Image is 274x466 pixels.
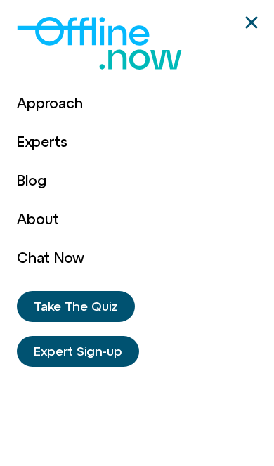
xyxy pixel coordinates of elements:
a: Chat Now [17,238,84,277]
a: Expert Sign-up [17,336,139,367]
span: Take The Quiz [34,299,118,313]
a: Blog [17,161,84,200]
a: Take The Quiz [17,291,135,322]
span: Expert Sign-up [34,344,122,358]
img: Logo for Offline.now with the text "Offline" in blue and "Now" in Green. [17,17,182,70]
a: Close [243,14,260,31]
nav: Menu [17,84,84,277]
a: Experts [17,122,84,161]
a: Approach [17,84,84,122]
a: About [17,200,84,238]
